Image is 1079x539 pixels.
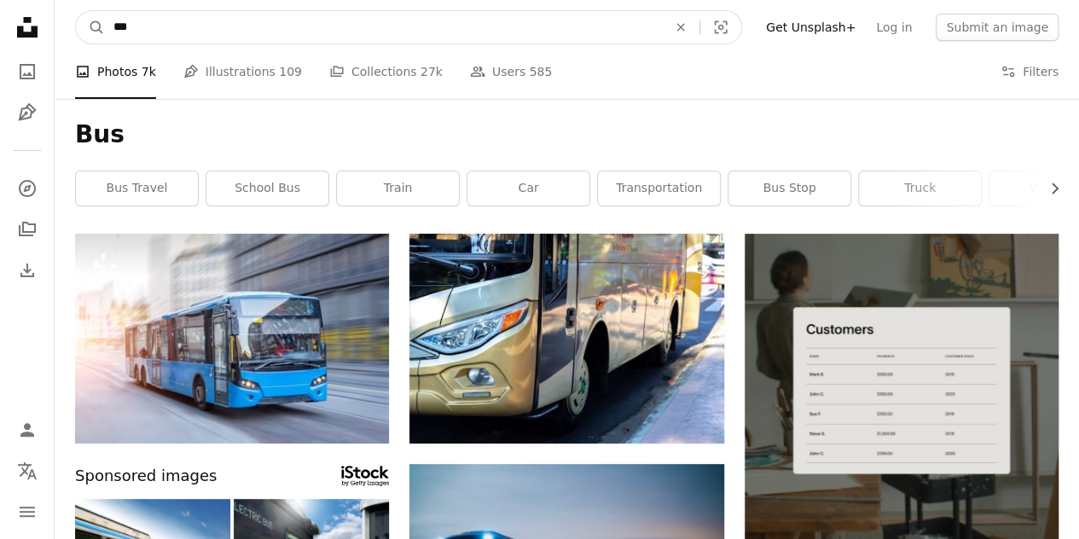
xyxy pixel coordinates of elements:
a: Collections 27k [329,44,443,99]
button: Visual search [700,11,741,43]
a: white and brown bus [409,330,723,345]
button: Search Unsplash [76,11,105,43]
a: Explore [10,171,44,206]
a: bus stop [728,171,850,206]
a: train [337,171,459,206]
a: Photos [10,55,44,89]
a: Blue bus moving on the road in city in early morning [75,330,389,345]
a: Get Unsplash+ [756,14,866,41]
span: 27k [421,62,443,81]
a: bus travel [76,171,198,206]
a: Illustrations [10,96,44,130]
a: Log in [866,14,922,41]
button: Menu [10,495,44,529]
span: 585 [530,62,553,81]
h1: Bus [75,119,1059,150]
span: 109 [279,62,302,81]
a: transportation [598,171,720,206]
a: car [467,171,589,206]
a: Illustrations 109 [183,44,302,99]
a: Download History [10,253,44,287]
button: Language [10,454,44,488]
button: Submit an image [936,14,1059,41]
button: Clear [662,11,699,43]
span: Sponsored images [75,464,217,489]
button: Filters [1001,44,1059,99]
img: Blue bus moving on the road in city in early morning [75,234,389,443]
a: Home — Unsplash [10,10,44,48]
a: Users 585 [470,44,552,99]
a: Collections [10,212,44,246]
button: scroll list to the right [1039,171,1059,206]
img: white and brown bus [409,234,723,443]
a: truck [859,171,981,206]
form: Find visuals sitewide [75,10,742,44]
a: school bus [206,171,328,206]
a: Log in / Sign up [10,413,44,447]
